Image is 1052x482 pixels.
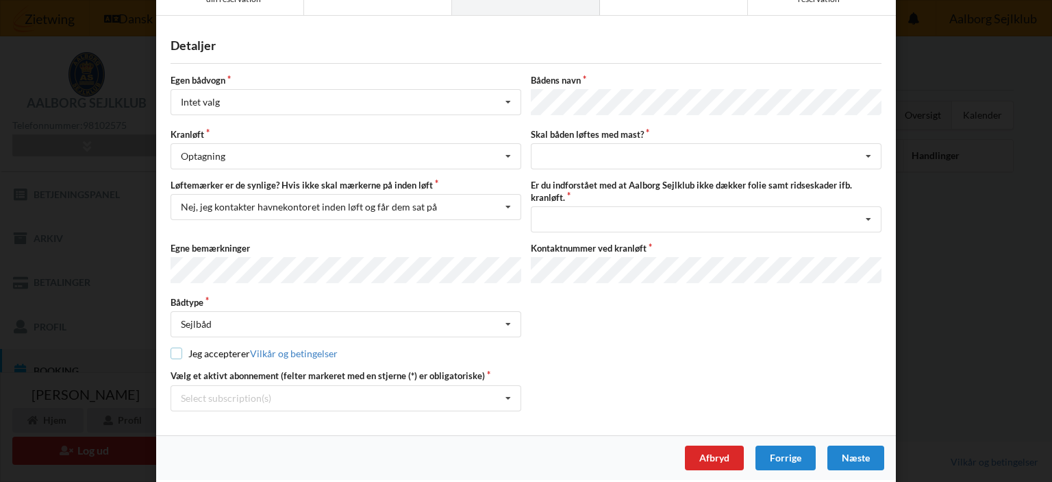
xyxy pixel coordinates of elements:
a: Vilkår og betingelser [250,348,338,359]
div: Intet valg [181,97,220,107]
label: Egne bemærkninger [171,242,521,254]
label: Bådens navn [531,74,881,86]
label: Kranløft [171,128,521,141]
label: Skal båden løftes med mast? [531,128,881,141]
div: Detaljer [171,38,881,53]
label: Bådtype [171,296,521,309]
div: Næste [827,446,884,470]
div: Forrige [755,446,816,470]
div: Select subscription(s) [181,392,271,404]
div: Optagning [181,152,225,161]
label: Kontaktnummer ved kranløft [531,242,881,254]
label: Løftemærker er de synlige? Hvis ikke skal mærkerne på inden løft [171,179,521,191]
div: Afbryd [685,446,744,470]
label: Jeg accepterer [171,348,338,359]
div: Sejlbåd [181,320,212,329]
label: Vælg et aktivt abonnement (felter markeret med en stjerne (*) er obligatoriske) [171,370,521,382]
label: Egen bådvogn [171,74,521,86]
div: Nej, jeg kontakter havnekontoret inden løft og får dem sat på [181,202,437,212]
label: Er du indforstået med at Aalborg Sejlklub ikke dækker folie samt ridseskader ifb. kranløft. [531,179,881,204]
